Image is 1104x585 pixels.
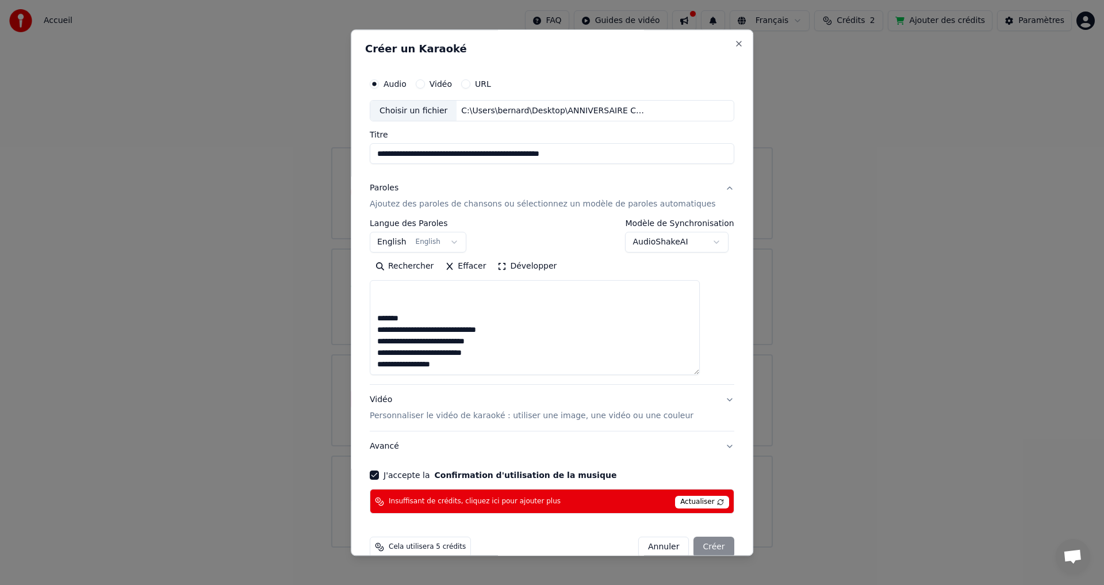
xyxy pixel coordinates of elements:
[457,105,653,117] div: C:\Users\bernard\Desktop\ANNIVERSAIRE CENDRINE\[PERSON_NAME] - Les copains d'abord - Piano - KARA...
[370,101,457,121] div: Choisir un fichier
[626,220,734,228] label: Modèle de Synchronisation
[370,174,734,220] button: ParolesAjoutez des paroles de chansons ou sélectionnez un modèle de paroles automatiques
[365,44,739,54] h2: Créer un Karaoké
[492,258,563,276] button: Développer
[370,220,466,228] label: Langue des Paroles
[370,395,693,422] div: Vidéo
[389,543,466,552] span: Cela utilisera 5 crédits
[384,80,407,88] label: Audio
[430,80,452,88] label: Vidéo
[475,80,491,88] label: URL
[370,411,693,422] p: Personnaliser le vidéo de karaoké : utiliser une image, une vidéo ou une couleur
[370,183,398,194] div: Paroles
[370,432,734,462] button: Avancé
[675,496,729,509] span: Actualiser
[439,258,492,276] button: Effacer
[370,199,716,211] p: Ajoutez des paroles de chansons ou sélectionnez un modèle de paroles automatiques
[370,131,734,139] label: Titre
[370,385,734,431] button: VidéoPersonnaliser le vidéo de karaoké : utiliser une image, une vidéo ou une couleur
[370,258,439,276] button: Rechercher
[435,472,617,480] button: J'accepte la
[389,497,561,506] span: Insuffisant de crédits, cliquez ici pour ajouter plus
[370,220,734,385] div: ParolesAjoutez des paroles de chansons ou sélectionnez un modèle de paroles automatiques
[384,472,616,480] label: J'accepte la
[638,537,689,558] button: Annuler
